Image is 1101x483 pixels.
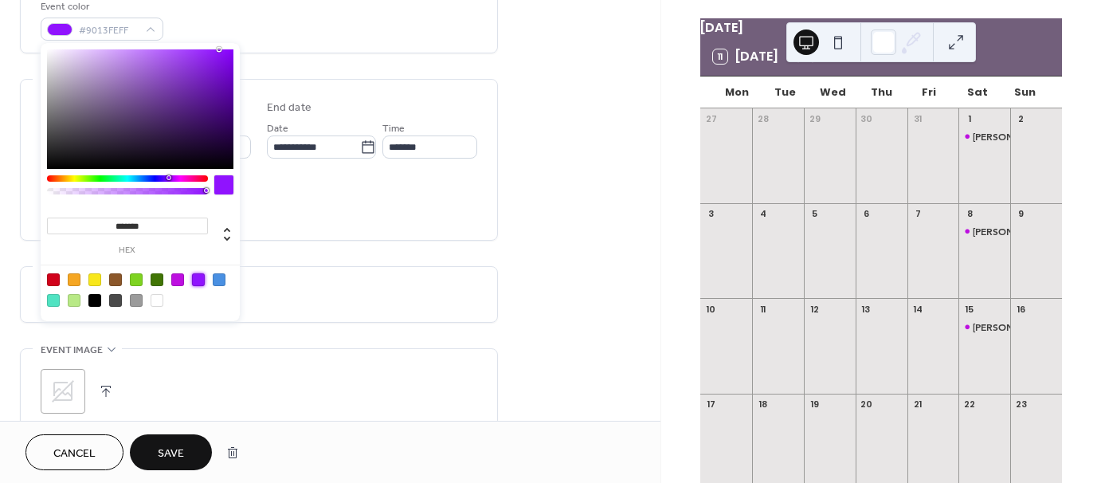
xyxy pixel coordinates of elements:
div: Fri [905,77,953,108]
div: 23 [1015,399,1027,410]
div: Mon [713,77,761,108]
span: Cancel [53,446,96,462]
div: 11 [757,303,769,315]
span: Time [382,120,405,137]
div: 27 [705,113,717,125]
div: #F5A623 [68,273,80,286]
div: 18 [757,399,769,410]
div: #7ED321 [130,273,143,286]
button: 11[DATE] [707,45,784,68]
div: [DATE] [700,18,1062,37]
div: 28 [757,113,769,125]
span: #9013FEFF [79,22,138,39]
div: 10 [705,303,717,315]
div: #8B572A [109,273,122,286]
span: Date [267,120,288,137]
div: 29 [809,113,821,125]
div: 13 [860,303,872,315]
div: 31 [912,113,924,125]
div: 1 [963,113,975,125]
div: #BD10E0 [171,273,184,286]
div: Foster Parent Training [958,225,1010,238]
div: 3 [705,208,717,220]
div: 15 [963,303,975,315]
div: Foster Parent Training [958,320,1010,334]
div: ; [41,369,85,414]
div: End date [267,100,311,116]
div: Wed [809,77,857,108]
div: 7 [912,208,924,220]
div: #417505 [151,273,163,286]
div: #9013FE [192,273,205,286]
div: Thu [857,77,905,108]
div: #FFFFFF [151,294,163,307]
div: 16 [1015,303,1027,315]
div: 9 [1015,208,1027,220]
div: 20 [860,399,872,410]
div: Foster Parent Training [958,130,1010,143]
div: 19 [809,399,821,410]
div: #B8E986 [68,294,80,307]
div: 17 [705,399,717,410]
div: 4 [757,208,769,220]
button: Save [130,434,212,470]
div: 2 [1015,113,1027,125]
button: Cancel [25,434,123,470]
div: #000000 [88,294,101,307]
div: 6 [860,208,872,220]
span: Event image [41,342,103,359]
span: Save [158,446,184,462]
div: 21 [912,399,924,410]
div: 5 [809,208,821,220]
div: #F8E71C [88,273,101,286]
div: Tue [761,77,809,108]
div: Sat [953,77,1001,108]
div: #4A90E2 [213,273,225,286]
div: 22 [963,399,975,410]
label: hex [47,246,208,255]
div: 30 [860,113,872,125]
div: 14 [912,303,924,315]
div: #D0021B [47,273,60,286]
div: Sun [1001,77,1049,108]
div: #4A4A4A [109,294,122,307]
div: 12 [809,303,821,315]
div: #50E3C2 [47,294,60,307]
div: 8 [963,208,975,220]
div: #9B9B9B [130,294,143,307]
